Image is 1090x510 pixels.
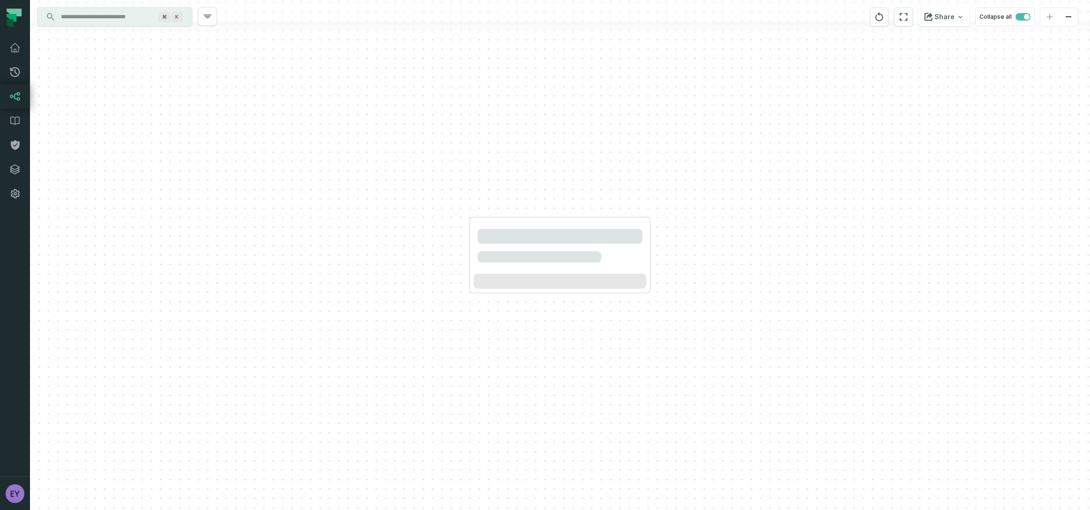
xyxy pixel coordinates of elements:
img: avatar of eyal [6,484,24,503]
span: Press ⌘ + K to focus the search bar [171,12,183,22]
span: Press ⌘ + K to focus the search bar [158,12,171,22]
button: Share [919,7,970,26]
button: zoom out [1059,8,1078,26]
button: Collapse all [975,7,1035,26]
